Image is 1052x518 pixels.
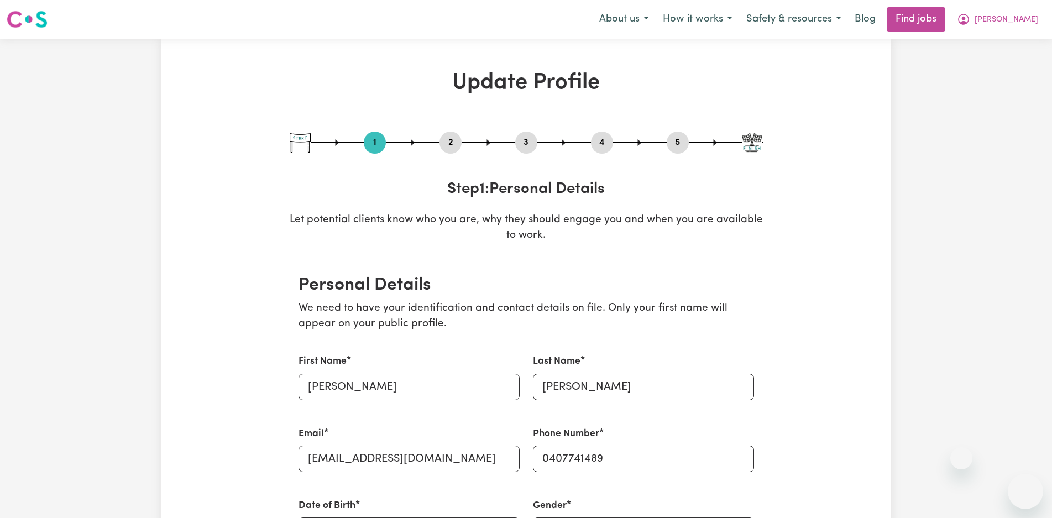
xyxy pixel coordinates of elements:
button: Go to step 1 [364,135,386,150]
button: Go to step 4 [591,135,613,150]
button: Go to step 2 [439,135,462,150]
label: Date of Birth [299,499,355,513]
iframe: Close message [950,447,972,469]
h2: Personal Details [299,275,754,296]
a: Find jobs [887,7,945,32]
img: Careseekers logo [7,9,48,29]
label: Last Name [533,354,580,369]
h3: Step 1 : Personal Details [290,180,763,199]
p: We need to have your identification and contact details on file. Only your first name will appear... [299,301,754,333]
label: First Name [299,354,347,369]
label: Phone Number [533,427,599,441]
button: My Account [950,8,1045,31]
p: Let potential clients know who you are, why they should engage you and when you are available to ... [290,212,763,244]
button: Safety & resources [739,8,848,31]
button: How it works [656,8,739,31]
label: Gender [533,499,567,513]
button: About us [592,8,656,31]
button: Go to step 3 [515,135,537,150]
a: Careseekers logo [7,7,48,32]
a: Blog [848,7,882,32]
label: Email [299,427,324,441]
button: Go to step 5 [667,135,689,150]
span: [PERSON_NAME] [975,14,1038,26]
iframe: Button to launch messaging window [1008,474,1043,509]
h1: Update Profile [290,70,763,96]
